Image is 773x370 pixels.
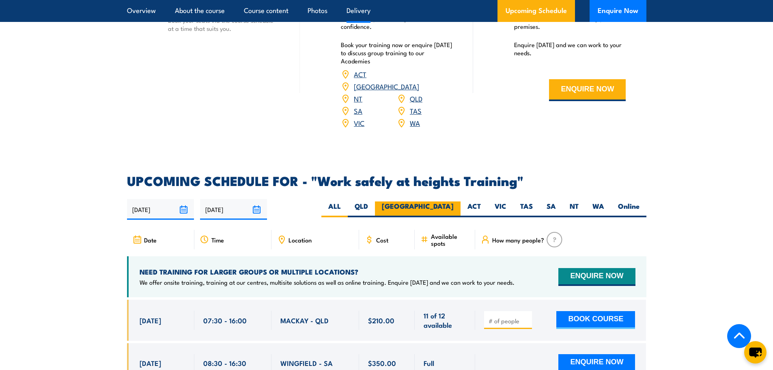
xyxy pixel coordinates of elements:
[492,236,544,243] span: How many people?
[368,316,394,325] span: $210.00
[563,201,586,217] label: NT
[140,267,515,276] h4: NEED TRAINING FOR LARGER GROUPS OR MULTIPLE LOCATIONS?
[424,358,434,368] span: Full
[321,201,348,217] label: ALL
[549,79,626,101] button: ENQUIRE NOW
[424,311,466,330] span: 11 of 12 available
[203,358,246,368] span: 08:30 - 16:30
[140,358,161,368] span: [DATE]
[431,233,469,247] span: Available spots
[127,175,646,186] h2: UPCOMING SCHEDULE FOR - "Work safely at heights Training"
[354,81,419,91] a: [GEOGRAPHIC_DATA]
[348,201,375,217] label: QLD
[410,118,420,128] a: WA
[127,199,194,220] input: From date
[140,316,161,325] span: [DATE]
[354,69,366,79] a: ACT
[461,201,488,217] label: ACT
[140,278,515,286] p: We offer onsite training, training at our centres, multisite solutions as well as online training...
[586,201,611,217] label: WA
[211,236,224,243] span: Time
[280,358,333,368] span: WINGFIELD - SA
[354,118,364,128] a: VIC
[410,106,422,115] a: TAS
[341,41,453,65] p: Book your training now or enquire [DATE] to discuss group training to our Academies
[200,199,267,220] input: To date
[376,236,388,243] span: Cost
[289,236,312,243] span: Location
[280,316,329,325] span: MACKAY - QLD
[144,236,157,243] span: Date
[354,106,362,115] a: SA
[354,93,362,103] a: NT
[368,358,396,368] span: $350.00
[410,93,422,103] a: QLD
[513,201,540,217] label: TAS
[514,41,626,57] p: Enquire [DATE] and we can work to your needs.
[168,16,280,32] p: Book your seats via the course schedule at a time that suits you.
[540,201,563,217] label: SA
[611,201,646,217] label: Online
[203,316,247,325] span: 07:30 - 16:00
[744,341,767,364] button: chat-button
[558,268,635,286] button: ENQUIRE NOW
[488,201,513,217] label: VIC
[489,317,529,325] input: # of people
[556,311,635,329] button: BOOK COURSE
[375,201,461,217] label: [GEOGRAPHIC_DATA]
